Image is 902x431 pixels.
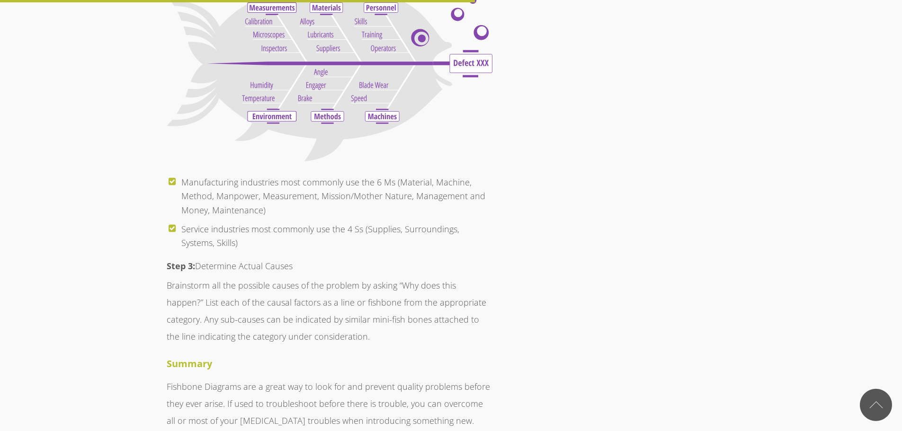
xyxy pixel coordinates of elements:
p: Determine Actual Causes [167,257,492,274]
p: Brainstorm all the possible causes of the problem by asking “Why does this happen?” List each of ... [167,277,492,345]
li: Manufacturing industries most commonly use the 6 Ms (Material, Machine, Method, Manpower, Measure... [181,173,492,220]
strong: Summary [167,357,212,370]
strong: Step 3: [167,260,195,272]
li: Service industries most commonly use the 4 Ss (Supplies, Surroundings, Systems, Skills) [181,220,492,253]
